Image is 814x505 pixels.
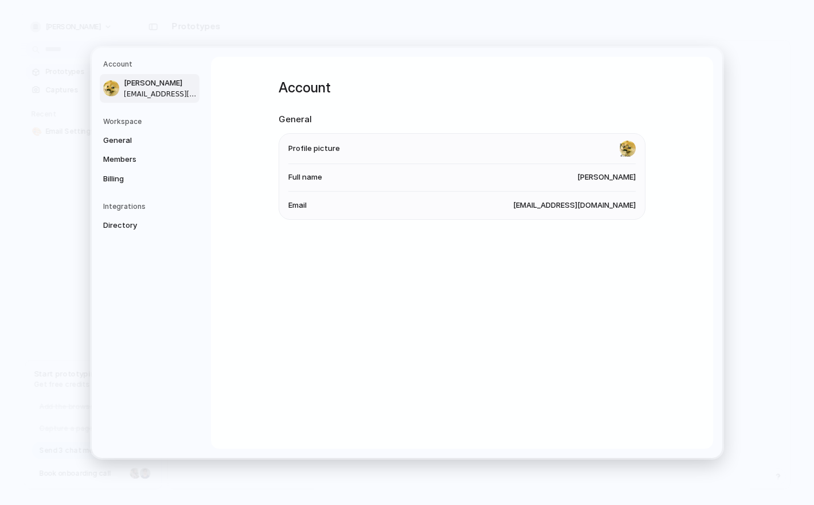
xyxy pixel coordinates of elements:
a: Directory [100,216,199,235]
span: Profile picture [288,142,340,154]
a: General [100,131,199,149]
span: Billing [103,173,177,184]
span: Full name [288,172,322,183]
a: [PERSON_NAME][EMAIL_ADDRESS][DOMAIN_NAME] [100,74,199,103]
a: Members [100,150,199,169]
h5: Account [103,59,199,69]
span: [EMAIL_ADDRESS][DOMAIN_NAME] [513,199,636,211]
h1: Account [279,77,645,98]
h5: Integrations [103,201,199,212]
span: [PERSON_NAME] [124,77,197,89]
h2: General [279,113,645,126]
span: General [103,134,177,146]
span: Directory [103,220,177,231]
span: [PERSON_NAME] [577,172,636,183]
span: Email [288,199,307,211]
span: [EMAIL_ADDRESS][DOMAIN_NAME] [124,88,197,99]
span: Members [103,154,177,165]
h5: Workspace [103,116,199,126]
a: Billing [100,169,199,188]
